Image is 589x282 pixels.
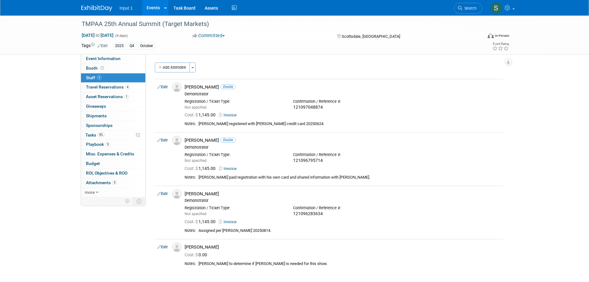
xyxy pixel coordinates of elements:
span: Staff [86,75,101,80]
div: [PERSON_NAME] paid registration with his own card and shared information with [PERSON_NAME]. [198,175,501,180]
span: 0% [98,132,105,137]
span: ROI, Objectives & ROO [86,171,127,176]
div: TMPAA 25th Annual Summit (Target Markets) [79,19,473,30]
a: Search [454,3,482,14]
a: Edit [157,85,168,89]
span: Not specified [185,158,207,163]
span: Misc. Expenses & Credits [86,151,134,156]
div: [PERSON_NAME] registered with [PERSON_NAME] credit card 20250624. [198,121,501,127]
a: Edit [97,44,108,48]
div: 121096283634 [293,211,392,217]
div: Confirmation / Reference #: [293,152,392,157]
div: In-Person [495,33,509,38]
a: Invoice [219,219,239,224]
div: 121097048874 [293,105,392,110]
a: Invoice [219,166,239,171]
span: Scottsdale, [GEOGRAPHIC_DATA] [342,34,400,39]
span: Playbook [86,142,110,147]
span: 9 [105,142,110,147]
div: Demonstrator [185,92,501,97]
div: [PERSON_NAME] [185,137,501,143]
div: Notes: [185,261,196,266]
div: Demonstrator [185,145,501,150]
span: Cost: $ [185,252,198,257]
div: [PERSON_NAME] [185,191,501,197]
a: Sponsorships [81,121,145,130]
a: Event Information [81,54,145,63]
span: Onsite [220,85,236,89]
img: Format-Inperson.png [488,33,494,38]
div: October [138,43,155,49]
span: 1,145.00 [185,166,218,171]
span: Event Information [86,56,121,61]
img: Associate-Profile-5.png [172,136,181,145]
div: Confirmation / Reference #: [293,206,392,210]
a: Edit [157,245,168,249]
div: [PERSON_NAME] [185,84,501,90]
a: Budget [81,159,145,168]
span: more [85,190,95,195]
div: 121096795714 [293,158,392,163]
span: Cost: $ [185,166,198,171]
div: Registration / Ticket Type: [185,206,284,210]
span: Booth [86,66,105,71]
span: Cost: $ [185,112,198,117]
span: Tasks [85,132,105,137]
a: Staff4 [81,73,145,83]
a: Travel Reservations4 [81,83,145,92]
a: Invoice [219,113,239,117]
td: Tags [81,42,108,50]
span: 0.00 [185,252,210,257]
span: Not specified [185,212,207,216]
span: Giveaways [86,104,106,109]
a: more [81,188,145,197]
a: Playbook9 [81,140,145,149]
span: (4 days) [115,34,128,38]
span: Attachments [86,180,117,185]
span: Budget [86,161,100,166]
span: Asset Reservations [86,94,129,99]
a: Giveaways [81,102,145,111]
span: Onsite [220,138,236,142]
span: Cost: $ [185,219,198,224]
img: Associate-Profile-5.png [172,83,181,92]
a: Shipments [81,111,145,121]
div: Notes: [185,228,196,233]
span: 4 [97,75,101,80]
span: 5 [112,180,117,185]
div: Assigned per [PERSON_NAME] 20250814. [198,228,501,233]
div: Registration / Ticket Type: [185,99,284,104]
div: 2025 [113,43,126,49]
div: Event Rating [492,42,509,46]
span: Booth not reserved yet [99,66,105,70]
span: Search [462,6,476,11]
span: 4 [125,85,130,89]
button: Add Attendee [155,63,190,72]
img: Associate-Profile-5.png [172,243,181,252]
img: ExhibitDay [81,5,112,11]
a: Edit [157,138,168,142]
span: to [95,33,100,38]
div: Notes: [185,121,196,126]
span: Not specified [185,105,207,110]
a: Misc. Expenses & Credits [81,150,145,159]
a: Edit [157,192,168,196]
span: Travel Reservations [86,85,130,89]
div: Confirmation / Reference #: [293,99,392,104]
a: Attachments5 [81,178,145,188]
img: Associate-Profile-5.png [172,189,181,199]
img: Susan Stout [490,2,502,14]
span: [DATE] [DATE] [81,33,114,38]
button: Committed [190,33,227,39]
td: Personalize Event Tab Strip [122,197,133,205]
span: Sponsorships [86,123,113,128]
div: [PERSON_NAME] to determine if [PERSON_NAME] is needed for this show. [198,261,501,267]
td: Toggle Event Tabs [133,197,145,205]
a: Tasks0% [81,131,145,140]
a: Booth [81,64,145,73]
span: 1 [124,94,129,99]
div: Demonstrator [185,198,501,203]
a: Asset Reservations1 [81,92,145,102]
span: Shipments [86,113,107,118]
span: 1,145.00 [185,112,218,117]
